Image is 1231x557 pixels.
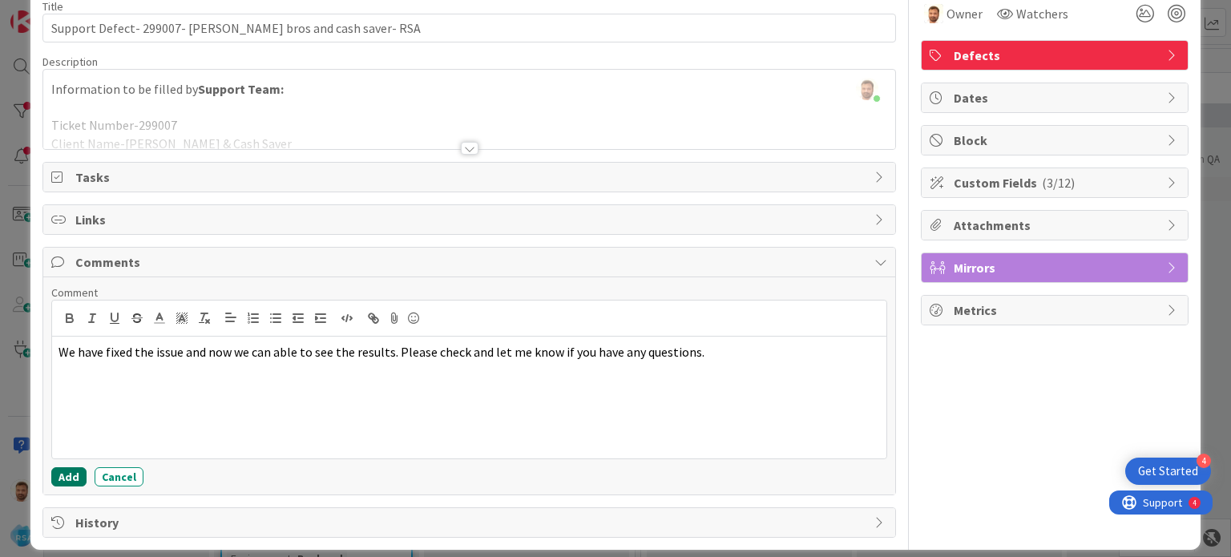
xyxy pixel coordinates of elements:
span: Metrics [954,301,1159,320]
span: Watchers [1016,4,1068,23]
span: Comment [51,285,98,300]
span: Owner [946,4,983,23]
button: Add [51,467,87,486]
input: type card name here... [42,14,895,42]
img: AS [924,4,943,23]
span: Block [954,131,1159,150]
span: History [75,513,866,532]
span: Attachments [954,216,1159,235]
span: Support [34,2,73,22]
span: Description [42,54,98,69]
span: ( 3/12 ) [1042,175,1075,191]
img: XQnMoIyljuWWkMzYLB6n4fjicomZFlZU.png [856,78,878,100]
span: Mirrors [954,258,1159,277]
p: Information to be filled by [51,80,886,99]
span: Tasks [75,168,866,187]
span: Comments [75,252,866,272]
div: 4 [83,6,87,19]
div: Get Started [1138,463,1198,479]
span: We have fixed the issue and now we can able to see the results. Please check and let me know if y... [59,344,704,360]
button: Cancel [95,467,143,486]
strong: Support Team: [198,81,284,97]
span: Links [75,210,866,229]
span: Dates [954,88,1159,107]
div: Open Get Started checklist, remaining modules: 4 [1125,458,1211,485]
div: 4 [1197,454,1211,468]
span: Custom Fields [954,173,1159,192]
span: Defects [954,46,1159,65]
